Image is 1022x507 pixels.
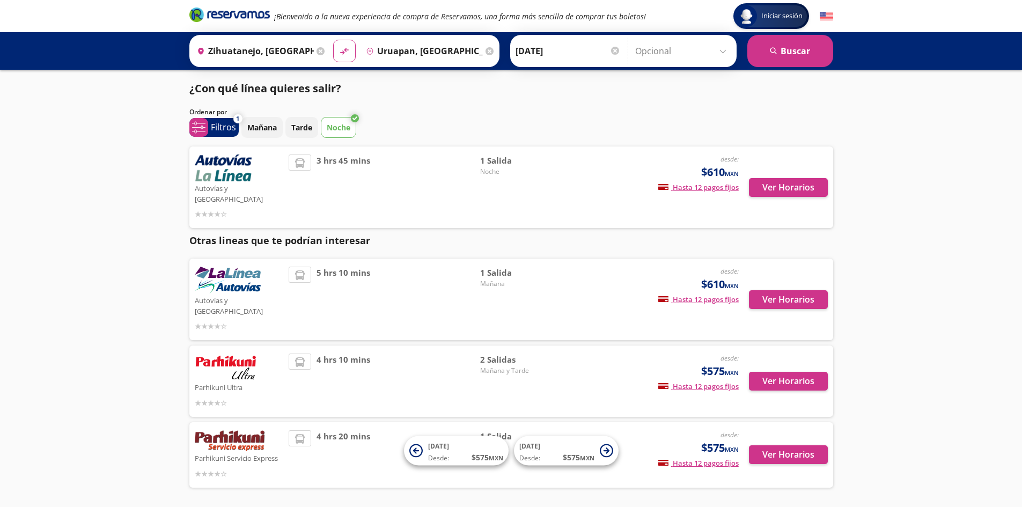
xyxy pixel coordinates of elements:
[720,354,739,363] em: desde:
[195,451,284,464] p: Parhikuni Servicio Express
[658,295,739,304] span: Hasta 12 pagos fijos
[725,170,739,178] small: MXN
[701,363,739,379] span: $575
[725,445,739,453] small: MXN
[480,279,555,289] span: Mañana
[658,182,739,192] span: Hasta 12 pagos fijos
[701,164,739,180] span: $610
[404,436,509,466] button: [DATE]Desde:$575MXN
[580,454,594,462] small: MXN
[317,354,370,409] span: 4 hrs 10 mins
[317,267,370,332] span: 5 hrs 10 mins
[820,10,833,23] button: English
[428,453,449,463] span: Desde:
[749,445,828,464] button: Ver Horarios
[658,458,739,468] span: Hasta 12 pagos fijos
[362,38,483,64] input: Buscar Destino
[317,430,370,480] span: 4 hrs 20 mins
[749,290,828,309] button: Ver Horarios
[211,121,236,134] p: Filtros
[195,380,284,393] p: Parhikuni Ultra
[720,430,739,439] em: desde:
[195,181,284,204] p: Autovías y [GEOGRAPHIC_DATA]
[195,354,257,380] img: Parhikuni Ultra
[236,114,239,123] span: 1
[480,267,555,279] span: 1 Salida
[285,117,318,138] button: Tarde
[195,155,252,181] img: Autovías y La Línea
[189,118,239,137] button: 1Filtros
[472,452,503,463] span: $ 575
[321,117,356,138] button: Noche
[725,369,739,377] small: MXN
[241,117,283,138] button: Mañana
[749,178,828,197] button: Ver Horarios
[480,354,555,366] span: 2 Salidas
[747,35,833,67] button: Buscar
[195,293,284,317] p: Autovías y [GEOGRAPHIC_DATA]
[701,440,739,456] span: $575
[757,11,807,21] span: Iniciar sesión
[519,442,540,451] span: [DATE]
[428,442,449,451] span: [DATE]
[193,38,314,64] input: Buscar Origen
[519,453,540,463] span: Desde:
[658,381,739,391] span: Hasta 12 pagos fijos
[189,6,270,26] a: Brand Logo
[480,167,555,177] span: Noche
[480,155,555,167] span: 1 Salida
[317,155,370,220] span: 3 hrs 45 mins
[247,122,277,133] p: Mañana
[327,122,350,133] p: Noche
[189,80,341,97] p: ¿Con qué línea quieres salir?
[701,276,739,292] span: $610
[514,436,619,466] button: [DATE]Desde:$575MXN
[480,430,555,443] span: 1 Salida
[489,454,503,462] small: MXN
[749,372,828,391] button: Ver Horarios
[563,452,594,463] span: $ 575
[720,155,739,164] em: desde:
[480,366,555,376] span: Mañana y Tarde
[189,233,833,248] p: Otras lineas que te podrían interesar
[725,282,739,290] small: MXN
[195,267,261,293] img: Autovías y La Línea
[635,38,731,64] input: Opcional
[189,107,227,117] p: Ordenar por
[291,122,312,133] p: Tarde
[516,38,621,64] input: Elegir Fecha
[195,430,264,452] img: Parhikuni Servicio Express
[189,6,270,23] i: Brand Logo
[720,267,739,276] em: desde:
[274,11,646,21] em: ¡Bienvenido a la nueva experiencia de compra de Reservamos, una forma más sencilla de comprar tus...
